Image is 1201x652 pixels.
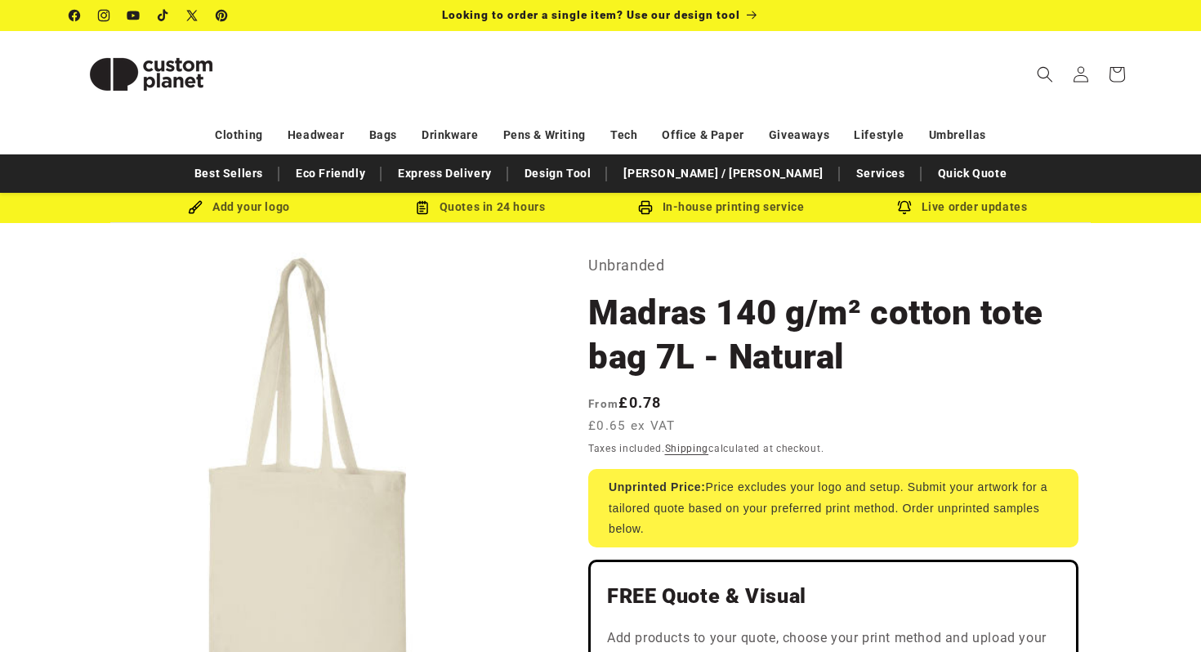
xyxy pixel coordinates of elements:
[610,121,637,150] a: Tech
[369,121,397,150] a: Bags
[662,121,743,150] a: Office & Paper
[638,200,653,215] img: In-house printing
[503,121,586,150] a: Pens & Writing
[188,200,203,215] img: Brush Icon
[848,159,913,188] a: Services
[588,417,676,435] span: £0.65 ex VAT
[64,31,239,117] a: Custom Planet
[588,394,662,411] strong: £0.78
[615,159,831,188] a: [PERSON_NAME] / [PERSON_NAME]
[516,159,600,188] a: Design Tool
[69,38,233,111] img: Custom Planet
[607,583,1060,610] h2: FREE Quote & Visual
[665,443,709,454] a: Shipping
[588,397,618,410] span: From
[854,121,904,150] a: Lifestyle
[897,200,912,215] img: Order updates
[588,291,1078,379] h1: Madras 140 g/m² cotton tote bag 7L - Natural
[359,197,600,217] div: Quotes in 24 hours
[288,121,345,150] a: Headwear
[186,159,271,188] a: Best Sellers
[1027,56,1063,92] summary: Search
[930,159,1016,188] a: Quick Quote
[118,197,359,217] div: Add your logo
[600,197,842,217] div: In-house printing service
[288,159,373,188] a: Eco Friendly
[415,200,430,215] img: Order Updates Icon
[215,121,263,150] a: Clothing
[769,121,829,150] a: Giveaways
[588,469,1078,547] div: Price excludes your logo and setup. Submit your artwork for a tailored quote based on your prefer...
[609,480,706,493] strong: Unprinted Price:
[588,252,1078,279] p: Unbranded
[390,159,500,188] a: Express Delivery
[442,8,740,21] span: Looking to order a single item? Use our design tool
[588,440,1078,457] div: Taxes included. calculated at checkout.
[929,121,986,150] a: Umbrellas
[842,197,1083,217] div: Live order updates
[422,121,478,150] a: Drinkware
